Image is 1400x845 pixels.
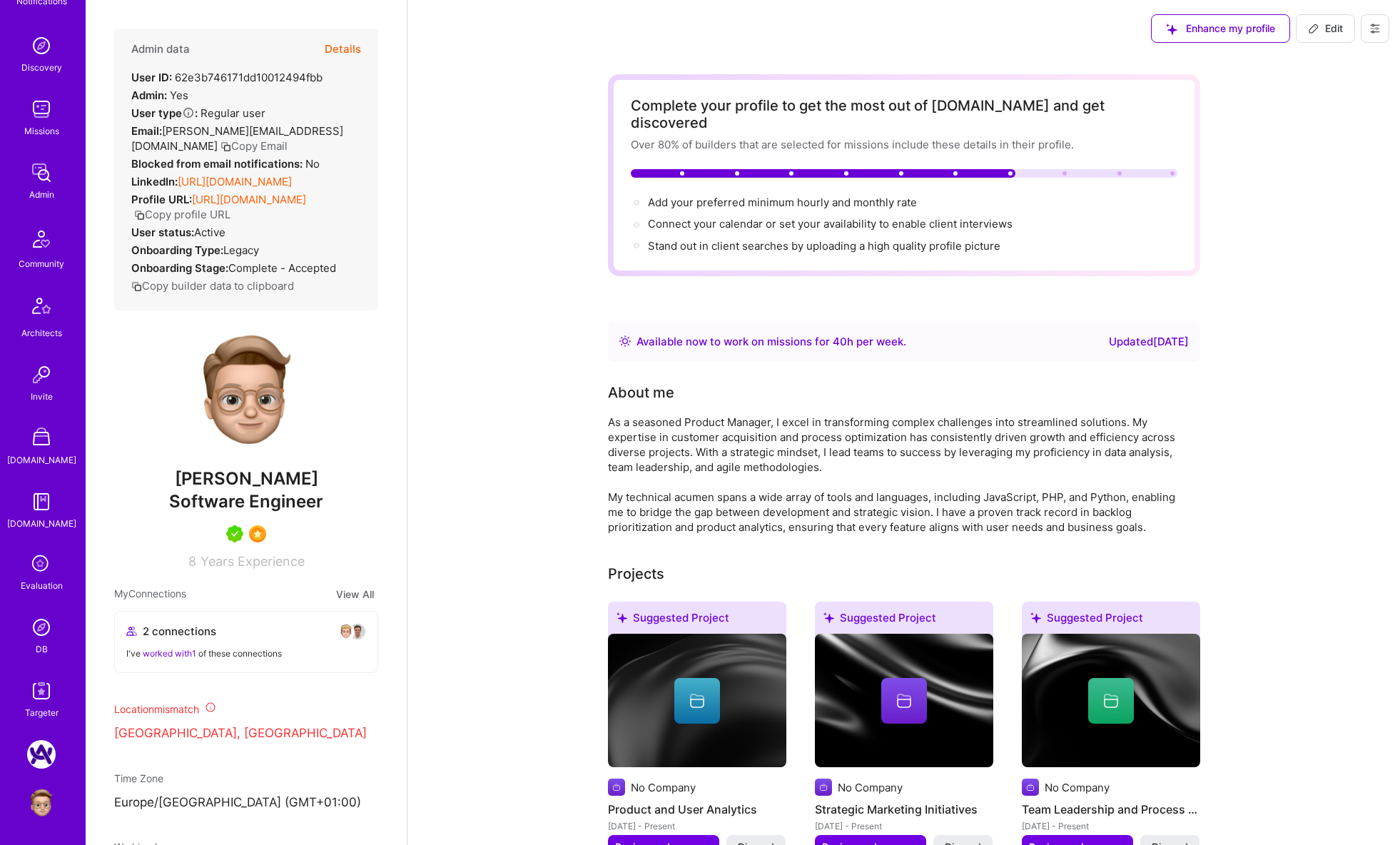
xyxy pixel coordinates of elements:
img: discovery [27,31,56,60]
strong: LinkedIn: [131,175,178,188]
h4: Admin data [131,43,190,56]
div: Over 80% of builders that are selected for missions include these details in their profile. [631,137,1177,152]
span: legacy [223,243,259,257]
div: As a seasoned Product Manager, I excel in transforming complex challenges into streamlined soluti... [608,415,1179,535]
h4: Product and User Analytics [608,800,786,819]
div: No Company [1045,780,1110,795]
div: [DATE] - Present [608,819,786,834]
button: Copy Email [220,138,288,153]
img: avatar [338,623,355,640]
i: icon Copy [220,141,231,152]
i: icon SuggestedTeams [617,612,627,623]
span: Years Experience [201,554,305,569]
div: Available now to work on missions for h per week . [636,333,906,350]
div: Evaluation [21,578,63,593]
div: Regular user [131,106,265,121]
span: Add your preferred minimum hourly and monthly rate [648,196,917,209]
img: Admin Search [27,613,56,642]
img: User Avatar [189,333,303,447]
div: Suggested Project [815,602,993,639]
strong: User ID: [131,71,172,84]
span: Connect your calendar or set your availability to enable client interviews [648,217,1013,231]
img: SelectionTeam [249,525,266,542]
a: A.Team: Google Calendar Integration Testing [24,740,59,769]
span: 2 connections [143,624,216,639]
div: Projects [608,563,664,585]
button: Enhance my profile [1151,14,1290,43]
p: Europe/[GEOGRAPHIC_DATA] (GMT+01:00 ) [114,794,378,811]
div: Community [19,256,64,271]
div: Suggested Project [608,602,786,639]
img: cover [608,634,786,768]
button: 2 connectionsavataravatarI've worked with1 of these connections [114,611,378,673]
div: Discovery [21,60,62,75]
span: Software Engineer [169,491,323,512]
h4: Strategic Marketing Initiatives [815,800,993,819]
img: Community [24,222,59,256]
i: icon SuggestedTeams [1030,612,1041,623]
div: About me [608,382,674,403]
div: Admin [29,187,54,202]
img: avatar [349,623,366,640]
div: Yes [131,88,188,103]
a: [URL][DOMAIN_NAME] [192,193,306,206]
div: Invite [31,389,53,404]
div: Stand out in client searches by uploading a high quality profile picture [648,238,1000,253]
span: [PERSON_NAME] [114,468,378,490]
button: Details [325,29,361,70]
img: Company logo [608,779,625,796]
img: User Avatar [27,789,56,817]
strong: User status: [131,226,194,239]
img: A.Team: Google Calendar Integration Testing [27,740,56,769]
button: View All [332,586,378,602]
a: [URL][DOMAIN_NAME] [178,175,292,188]
i: Help [182,106,195,119]
img: teamwork [27,95,56,123]
span: 40 [833,335,847,348]
div: No [131,156,320,171]
div: Updated [DATE] [1109,333,1189,350]
span: Edit [1308,21,1343,36]
span: [PERSON_NAME][EMAIL_ADDRESS][DOMAIN_NAME] [131,124,343,153]
a: User Avatar [24,789,59,817]
i: icon SuggestedTeams [823,612,834,623]
i: icon SuggestedTeams [1166,24,1177,35]
strong: Onboarding Stage: [131,261,228,275]
div: [DATE] - Present [815,819,993,834]
div: No Company [838,780,903,795]
div: I've of these connections [126,646,366,661]
span: Enhance my profile [1166,21,1275,36]
strong: Profile URL: [131,193,192,206]
div: [DOMAIN_NAME] [7,516,76,531]
strong: Admin: [131,88,167,102]
div: [DOMAIN_NAME] [7,452,76,467]
img: Invite [27,360,56,389]
img: cover [1022,634,1200,768]
h4: Team Leadership and Process Optimization [1022,800,1200,819]
p: [GEOGRAPHIC_DATA], [GEOGRAPHIC_DATA] [114,725,378,742]
span: worked with 1 [143,648,196,659]
div: [DATE] - Present [1022,819,1200,834]
img: Company logo [1022,779,1039,796]
i: icon Copy [131,281,142,292]
span: Active [194,226,225,239]
button: Edit [1296,14,1355,43]
span: 8 [188,554,196,569]
div: Suggested Project [1022,602,1200,639]
span: Time Zone [114,772,163,784]
img: cover [815,634,993,768]
i: icon SelectionTeam [28,551,55,578]
div: 62e3b746171dd10012494fbb [131,70,323,85]
strong: Onboarding Type: [131,243,223,257]
div: DB [36,642,48,657]
button: Copy profile URL [134,207,230,222]
img: A Store [27,424,56,452]
i: icon Copy [134,210,145,221]
img: Skill Targeter [27,677,56,705]
div: Complete your profile to get the most out of [DOMAIN_NAME] and get discovered [631,97,1177,131]
img: Architects [24,291,59,325]
div: No Company [631,780,696,795]
i: icon Collaborator [126,626,137,637]
img: Availability [619,335,631,347]
div: Location mismatch [114,702,378,717]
